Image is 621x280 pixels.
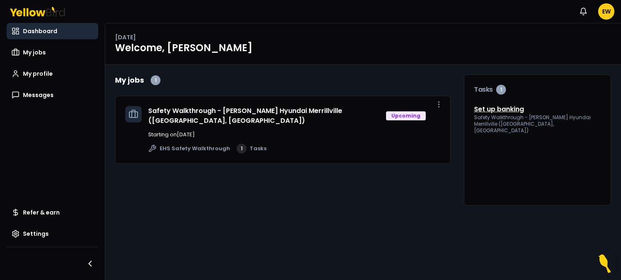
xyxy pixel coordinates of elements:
a: Safety Walkthrough - [PERSON_NAME] Hyundai Merrillville ([GEOGRAPHIC_DATA], [GEOGRAPHIC_DATA]) [148,106,342,125]
span: My profile [23,70,53,78]
p: [DATE] [115,33,136,41]
a: My profile [7,65,98,82]
span: Dashboard [23,27,57,35]
span: My jobs [23,48,46,56]
a: Set up banking [474,104,524,114]
h2: My jobs [115,75,144,86]
button: Open Resource Center [592,251,617,276]
div: 1 [151,75,160,85]
span: Settings [23,230,49,238]
div: Upcoming [386,111,426,120]
div: 1 [237,144,246,154]
a: My jobs [7,44,98,61]
a: Messages [7,87,98,103]
h3: Tasks [474,85,601,95]
a: 1Tasks [237,144,266,154]
a: Dashboard [7,23,98,39]
span: EHS Safety Walkthrough [160,145,230,153]
span: Messages [23,91,54,99]
a: Refer & earn [7,204,98,221]
p: Starting on [DATE] [148,131,440,139]
h1: Welcome, [PERSON_NAME] [115,41,611,54]
span: Refer & earn [23,208,60,217]
a: Settings [7,226,98,242]
span: Safety Walkthrough - [PERSON_NAME] Hyundai Merrillville ([GEOGRAPHIC_DATA], [GEOGRAPHIC_DATA]) [474,114,601,134]
span: EW [598,3,614,20]
div: 1 [496,85,506,95]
